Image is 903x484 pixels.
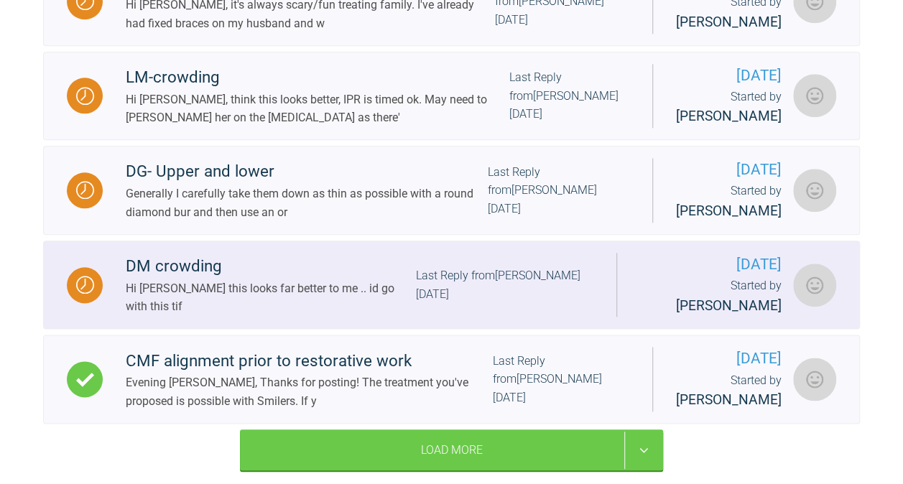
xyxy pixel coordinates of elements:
span: [DATE] [640,253,782,276]
img: Waiting [76,276,94,294]
div: Started by [640,276,782,317]
div: DG- Upper and lower [126,159,488,185]
span: [PERSON_NAME] [676,14,782,30]
img: Waiting [76,87,94,105]
a: WaitingDM crowdingHi [PERSON_NAME] this looks far better to me .. id go with this tifLast Reply f... [43,241,860,330]
span: [PERSON_NAME] [676,391,782,408]
img: Ioanna Kazakou [793,264,836,307]
div: Generally I carefully take them down as thin as possible with a round diamond bur and then use an or [126,185,488,221]
a: CompleteCMF alignment prior to restorative workEvening [PERSON_NAME], Thanks for posting! The tre... [43,335,860,424]
div: Last Reply from [PERSON_NAME] [DATE] [509,68,629,124]
div: LM-crowding [126,65,509,90]
div: Last Reply from [PERSON_NAME] [DATE] [488,163,629,218]
span: [DATE] [676,64,782,88]
img: Ioanna Kazakou [793,358,836,401]
img: Nader Botros [793,169,836,212]
img: Waiting [76,181,94,199]
a: WaitingDG- Upper and lowerGenerally I carefully take them down as thin as possible with a round d... [43,146,860,235]
img: Complete [76,371,94,388]
span: [DATE] [676,158,782,182]
span: [DATE] [676,347,782,371]
div: Started by [676,88,782,128]
div: Last Reply from [PERSON_NAME] [DATE] [416,266,593,303]
div: Hi [PERSON_NAME] this looks far better to me .. id go with this tif [126,279,416,316]
span: [PERSON_NAME] [676,108,782,124]
img: Ioanna Kazakou [793,74,836,117]
div: Started by [676,371,782,411]
span: [PERSON_NAME] [676,203,782,219]
div: Last Reply from [PERSON_NAME] [DATE] [492,352,629,407]
div: Hi [PERSON_NAME], think this looks better, IPR is timed ok. May need to [PERSON_NAME] her on the ... [126,90,509,127]
div: Load More [240,429,663,471]
div: CMF alignment prior to restorative work [126,348,492,374]
div: Started by [676,182,782,222]
span: [PERSON_NAME] [676,297,782,314]
a: WaitingLM-crowdingHi [PERSON_NAME], think this looks better, IPR is timed ok. May need to [PERSON... [43,52,860,141]
div: DM crowding [126,253,416,279]
div: Evening [PERSON_NAME], Thanks for posting! The treatment you've proposed is possible with Smilers... [126,373,492,410]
